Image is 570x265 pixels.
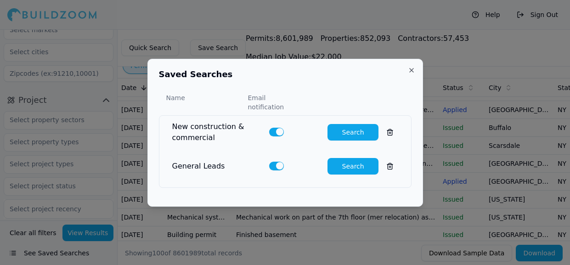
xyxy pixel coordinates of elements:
button: Search [327,158,378,175]
h2: Saved Searches [159,70,412,79]
div: Name [166,93,241,112]
div: New construction & commercial [172,121,262,143]
div: General Leads [172,161,262,172]
button: Search [327,124,378,141]
div: Email notification [248,93,302,112]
